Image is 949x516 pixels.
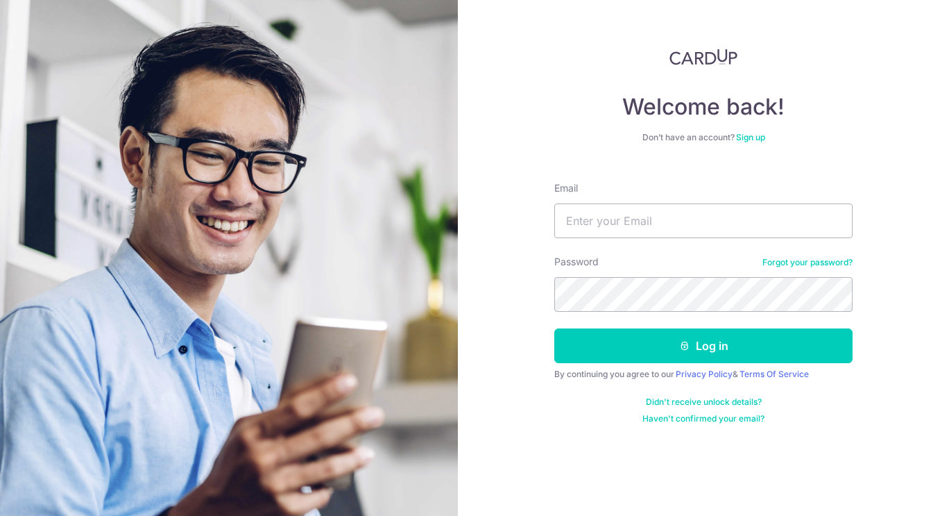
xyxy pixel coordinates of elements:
[676,369,733,379] a: Privacy Policy
[669,49,737,65] img: CardUp Logo
[554,181,578,195] label: Email
[554,132,853,143] div: Don’t have an account?
[739,369,809,379] a: Terms Of Service
[554,328,853,363] button: Log in
[554,255,599,269] label: Password
[646,397,762,408] a: Didn't receive unlock details?
[762,257,853,268] a: Forgot your password?
[554,93,853,121] h4: Welcome back!
[642,413,764,424] a: Haven't confirmed your email?
[736,132,765,142] a: Sign up
[554,203,853,238] input: Enter your Email
[554,369,853,380] div: By continuing you agree to our &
